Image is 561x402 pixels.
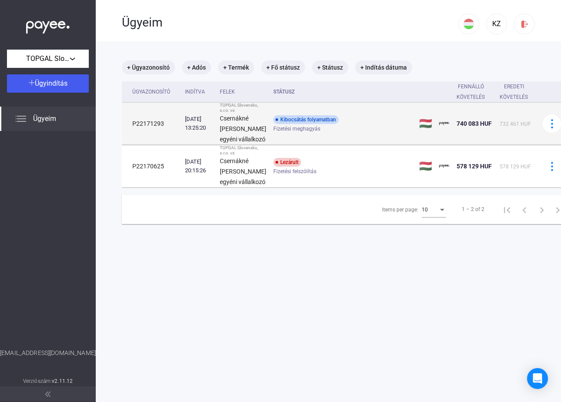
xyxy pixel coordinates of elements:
[458,13,479,34] button: HU
[220,87,235,97] div: Felek
[520,20,529,29] img: logout-red
[220,103,266,113] div: TOPGAL Slovensko, s.r.o. vs
[273,158,301,167] div: Lezárult
[35,79,67,87] span: Ügyindítás
[457,120,492,127] span: 740 083 HUF
[220,87,266,97] div: Felek
[548,119,557,128] img: more-blue
[500,81,536,102] div: Eredeti követelés
[527,368,548,389] div: Open Intercom Messenger
[122,145,181,188] td: P22170625
[516,201,533,218] button: Previous page
[489,19,504,29] div: KZ
[52,378,73,384] strong: v2.11.12
[16,114,26,124] img: list.svg
[220,115,266,143] strong: Csernákné [PERSON_NAME] egyéni vállalkozó
[122,103,181,145] td: P22171293
[498,201,516,218] button: First page
[185,157,213,175] div: [DATE] 20:15:26
[382,204,418,215] div: Items per page:
[355,60,412,74] mat-chip: + Indítás dátuma
[500,164,531,170] span: 578 129 HUF
[457,81,493,102] div: Fennálló követelés
[185,115,213,132] div: [DATE] 13:25:20
[543,114,561,133] button: more-blue
[514,13,535,34] button: logout-red
[462,204,484,214] div: 1 – 2 of 2
[218,60,254,74] mat-chip: + Termék
[422,204,446,214] mat-select: Items per page:
[26,16,70,34] img: white-payee-white-dot.svg
[457,81,485,102] div: Fennálló követelés
[457,163,492,170] span: 578 129 HUF
[416,145,436,188] td: 🇭🇺
[273,115,339,124] div: Kibocsátás folyamatban
[132,87,178,97] div: Ügyazonosító
[439,161,450,171] img: payee-logo
[185,87,213,97] div: Indítva
[273,166,316,177] span: Fizetési felszólítás
[220,145,266,156] div: TOPGAL Slovensko, s.r.o. vs
[182,60,211,74] mat-chip: + Adós
[422,207,428,213] span: 10
[270,81,416,103] th: Státusz
[486,13,507,34] button: KZ
[439,118,450,129] img: payee-logo
[261,60,305,74] mat-chip: + Fő státusz
[7,50,89,68] button: TOPGAL Slovensko, s.r.o.
[122,15,458,30] div: Ügyeim
[185,87,205,97] div: Indítva
[220,157,266,185] strong: Csernákné [PERSON_NAME] egyéni vállalkozó
[122,60,175,74] mat-chip: + Ügyazonosító
[45,392,50,397] img: arrow-double-left-grey.svg
[416,103,436,145] td: 🇭🇺
[312,60,348,74] mat-chip: + Státusz
[26,54,70,64] span: TOPGAL Slovensko, s.r.o.
[500,81,528,102] div: Eredeti követelés
[273,124,320,134] span: Fizetési meghagyás
[7,74,89,93] button: Ügyindítás
[33,114,56,124] span: Ügyeim
[548,162,557,171] img: more-blue
[464,19,474,29] img: HU
[533,201,551,218] button: Next page
[29,80,35,86] img: plus-white.svg
[543,157,561,175] button: more-blue
[500,121,531,127] span: 732 461 HUF
[132,87,170,97] div: Ügyazonosító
